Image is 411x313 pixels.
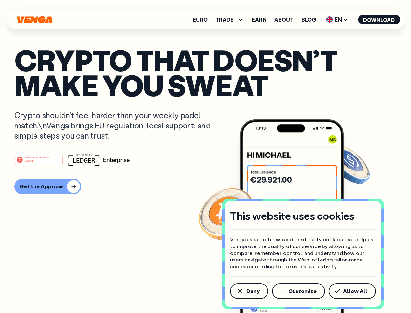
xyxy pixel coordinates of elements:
a: Blog [301,17,316,22]
span: EN [324,14,350,25]
span: Customize [288,289,317,294]
p: Venga uses both own and third-party cookies that help us to improve the quality of our service by... [230,236,376,270]
a: Euro [193,17,208,22]
h4: This website uses cookies [230,209,354,223]
button: Get the App now [14,179,81,194]
button: Download [358,15,400,24]
span: Allow All [343,289,367,294]
button: Deny [230,283,268,299]
span: TRADE [215,16,244,23]
div: Get the App now [20,183,63,190]
a: Get the App now [14,179,397,194]
span: Deny [246,289,260,294]
p: Crypto shouldn’t feel harder than your weekly padel match.\nVenga brings EU regulation, local sup... [14,110,220,141]
img: USDC coin [324,140,371,187]
svg: Home [16,16,53,23]
a: #1 PRODUCT OF THE MONTHWeb3 [14,158,63,167]
a: Earn [252,17,267,22]
span: TRADE [215,17,234,22]
tspan: #1 PRODUCT OF THE MONTH [25,156,49,158]
tspan: Web3 [25,159,33,163]
img: flag-uk [326,16,333,23]
p: Crypto that doesn’t make you sweat [14,47,397,97]
button: Customize [272,283,325,299]
a: About [274,17,294,22]
button: Allow All [329,283,376,299]
img: Bitcoin [198,184,256,243]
